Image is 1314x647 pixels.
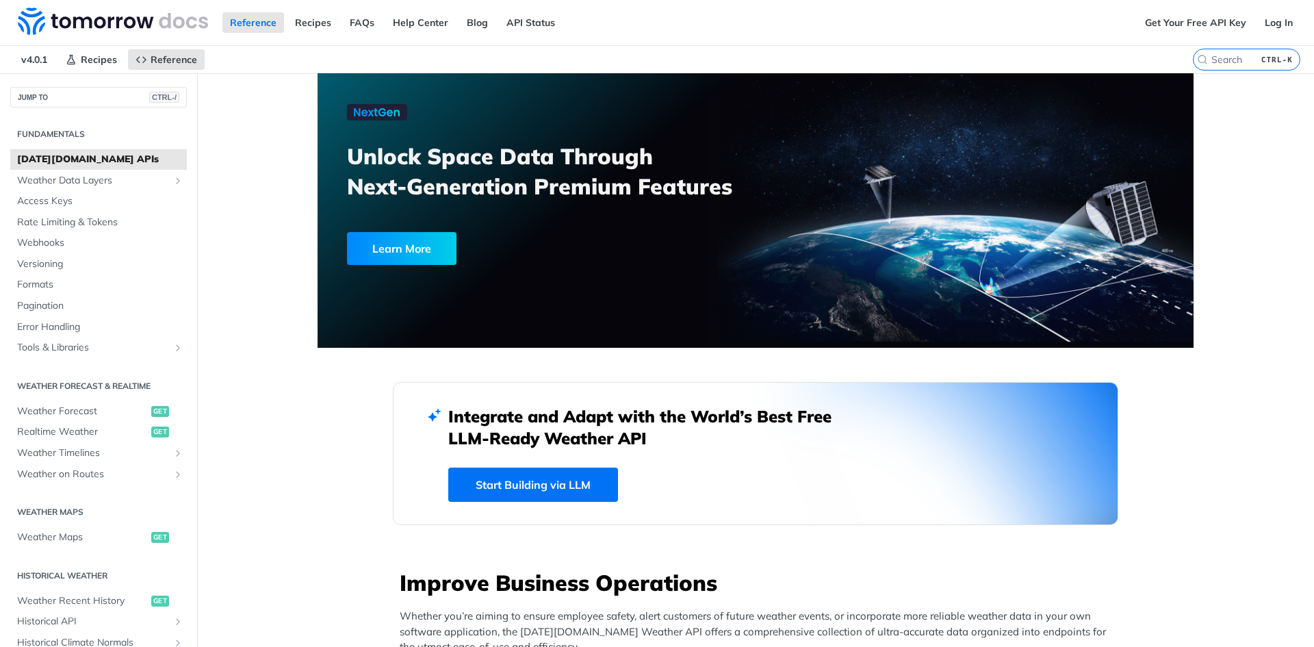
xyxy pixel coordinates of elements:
a: Webhooks [10,233,187,253]
a: FAQs [342,12,382,33]
span: Access Keys [17,194,183,208]
span: Reference [151,53,197,66]
button: Show subpages for Weather on Routes [172,469,183,480]
a: [DATE][DOMAIN_NAME] APIs [10,149,187,170]
span: Versioning [17,257,183,271]
a: API Status [499,12,563,33]
a: Weather Mapsget [10,527,187,548]
h3: Improve Business Operations [400,568,1118,598]
h2: Weather Forecast & realtime [10,380,187,392]
img: Tomorrow.io Weather API Docs [18,8,208,35]
a: Access Keys [10,191,187,212]
span: v4.0.1 [14,49,55,70]
a: Tools & LibrariesShow subpages for Tools & Libraries [10,338,187,358]
a: Recipes [287,12,339,33]
span: Pagination [17,299,183,313]
span: get [151,427,169,437]
h2: Fundamentals [10,128,187,140]
svg: Search [1197,54,1208,65]
a: Recipes [58,49,125,70]
button: Show subpages for Weather Data Layers [172,175,183,186]
a: Help Center [385,12,456,33]
span: [DATE][DOMAIN_NAME] APIs [17,153,183,166]
a: Weather Forecastget [10,401,187,422]
button: Show subpages for Weather Timelines [172,448,183,459]
span: Weather Data Layers [17,174,169,188]
span: Realtime Weather [17,425,148,439]
a: Get Your Free API Key [1137,12,1254,33]
a: Formats [10,275,187,295]
a: Reference [128,49,205,70]
span: get [151,596,169,607]
span: Weather Timelines [17,446,169,460]
span: Historical API [17,615,169,629]
a: Weather on RoutesShow subpages for Weather on Routes [10,464,187,485]
h2: Integrate and Adapt with the World’s Best Free LLM-Ready Weather API [448,405,852,449]
a: Historical APIShow subpages for Historical API [10,611,187,632]
a: Versioning [10,254,187,275]
span: CTRL-/ [149,92,179,103]
button: Show subpages for Historical API [172,616,183,627]
a: Start Building via LLM [448,468,618,502]
span: Tools & Libraries [17,341,169,355]
img: NextGen [347,104,407,120]
span: Weather Recent History [17,594,148,608]
a: Weather Recent Historyget [10,591,187,611]
div: Learn More [347,232,456,265]
a: Reference [222,12,284,33]
h2: Historical Weather [10,570,187,582]
span: get [151,406,169,417]
kbd: CTRL-K [1258,53,1296,66]
a: Weather TimelinesShow subpages for Weather Timelines [10,443,187,464]
a: Error Handling [10,317,187,338]
span: Recipes [81,53,117,66]
a: Blog [459,12,495,33]
span: Error Handling [17,320,183,334]
button: Show subpages for Tools & Libraries [172,342,183,353]
a: Log In [1257,12,1300,33]
span: Weather Forecast [17,405,148,418]
span: Weather Maps [17,531,148,544]
a: Weather Data LayersShow subpages for Weather Data Layers [10,170,187,191]
a: Pagination [10,296,187,316]
h3: Unlock Space Data Through Next-Generation Premium Features [347,141,771,201]
button: JUMP TOCTRL-/ [10,87,187,107]
span: Webhooks [17,236,183,250]
span: Rate Limiting & Tokens [17,216,183,229]
h2: Weather Maps [10,506,187,518]
a: Realtime Weatherget [10,422,187,442]
a: Learn More [347,232,686,265]
a: Rate Limiting & Tokens [10,212,187,233]
span: Formats [17,278,183,292]
span: Weather on Routes [17,468,169,481]
span: get [151,532,169,543]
